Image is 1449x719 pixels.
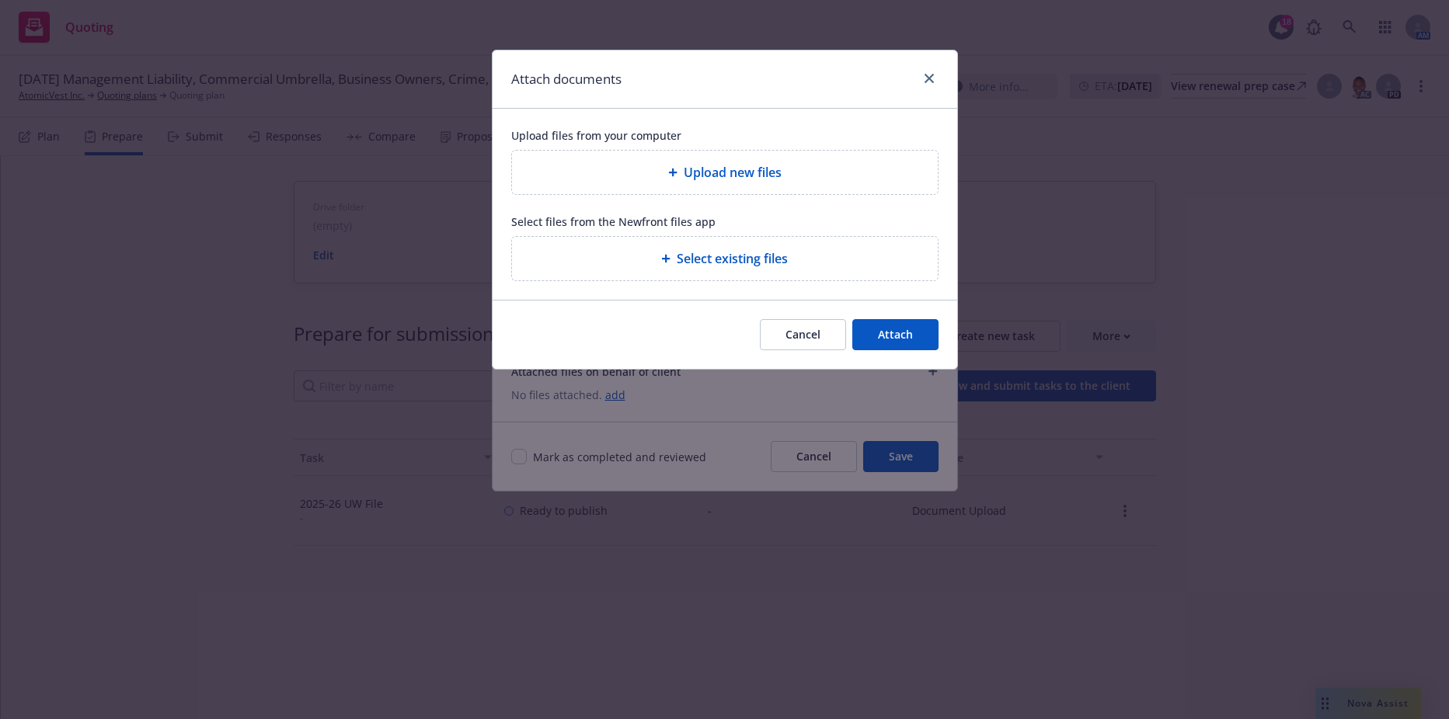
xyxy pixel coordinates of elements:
[878,327,913,342] span: Attach
[760,319,846,350] button: Cancel
[677,249,788,268] span: Select existing files
[511,127,939,144] span: Upload files from your computer
[511,214,939,230] span: Select files from the Newfront files app
[684,163,782,182] span: Upload new files
[852,319,939,350] button: Attach
[785,327,820,342] span: Cancel
[511,69,622,89] h1: Attach documents
[920,69,939,88] a: close
[511,150,939,195] div: Upload new files
[511,236,939,281] div: Select existing files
